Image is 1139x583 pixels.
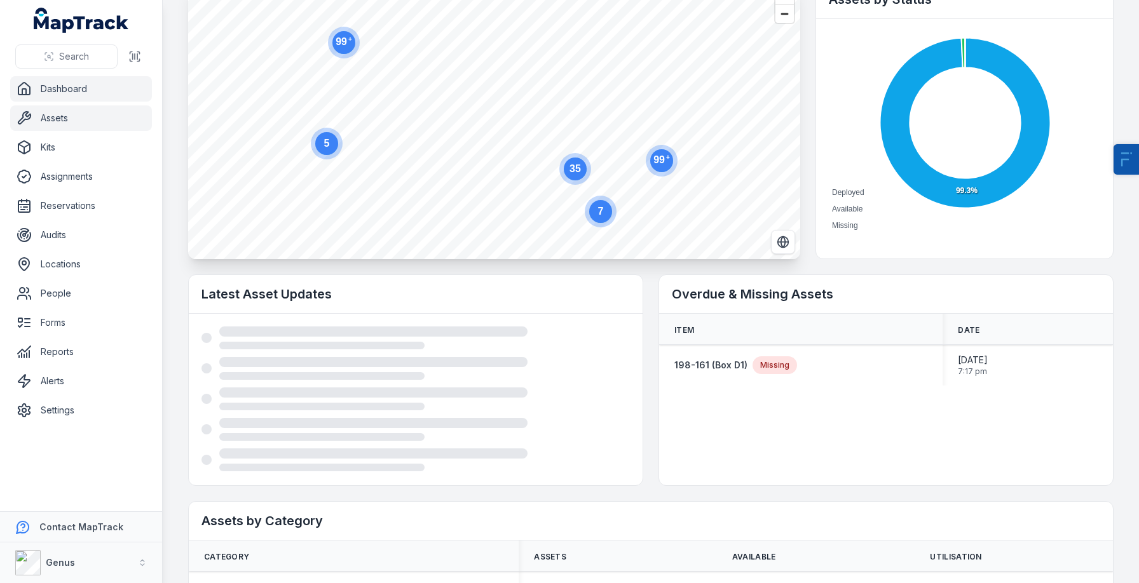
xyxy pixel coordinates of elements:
span: Search [59,50,89,63]
a: Reports [10,339,152,365]
h2: Assets by Category [201,512,1100,530]
a: Settings [10,398,152,423]
a: Audits [10,222,152,248]
tspan: + [666,154,670,161]
time: 04/08/2025, 7:17:25 pm [958,354,988,377]
button: Search [15,44,118,69]
text: 7 [598,206,604,217]
text: 5 [324,138,330,149]
span: Date [958,325,979,335]
span: Item [674,325,694,335]
span: Assets [534,552,566,562]
div: Missing [753,356,797,374]
span: [DATE] [958,354,988,366]
strong: Genus [46,557,75,568]
a: Assignments [10,164,152,189]
h2: Latest Asset Updates [201,285,630,303]
a: Locations [10,251,152,277]
a: Dashboard [10,76,152,102]
a: MapTrack [34,8,129,33]
span: Category [204,552,249,562]
h2: Overdue & Missing Assets [672,285,1100,303]
span: Deployed [832,188,864,197]
text: 35 [569,163,581,174]
span: Available [732,552,776,562]
a: People [10,281,152,306]
a: Kits [10,135,152,160]
tspan: + [348,36,352,43]
a: Forms [10,310,152,335]
span: Utilisation [930,552,981,562]
span: Missing [832,221,858,230]
a: Alerts [10,368,152,394]
a: Assets [10,105,152,131]
strong: Contact MapTrack [39,521,123,532]
span: Available [832,204,863,213]
text: 99 [653,154,670,165]
a: Reservations [10,193,152,218]
a: 198-161 (Box D1) [674,359,747,372]
text: 99 [336,36,352,47]
span: 7:17 pm [958,366,988,377]
button: Zoom out [775,4,794,23]
button: Switch to Satellite View [771,230,795,254]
